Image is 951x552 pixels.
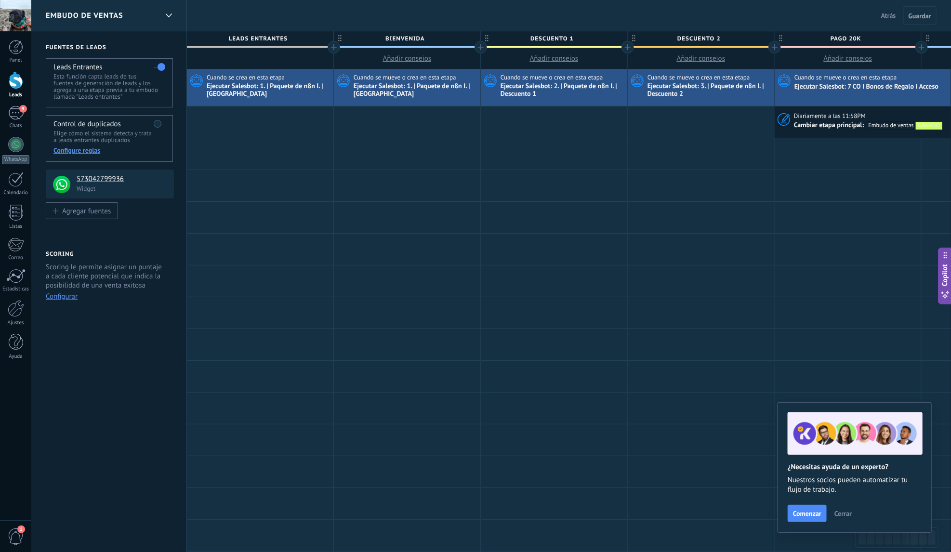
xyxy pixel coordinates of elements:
span: Copilot [940,264,950,287]
span: 1 [17,526,25,533]
button: Guardar [903,6,937,25]
span: Diariamente a las 11:58PM [794,112,867,120]
span: Cambiar etapa principal: [794,120,864,129]
div: Leads [2,92,30,98]
span: Añadir consejos [677,54,726,63]
div: Ejecutar Salesbot: 2. | Paquete de n8n I. | Descuento 1 [501,82,625,99]
div: DESCUENTO 1 [481,31,627,46]
button: Comenzar [788,505,827,522]
span: Cuando se mueve o crea en esta etapa [794,73,898,82]
div: Configure reglas [53,146,165,155]
div: Embudo de ventas [160,6,177,25]
span: Comenzar [793,510,821,517]
div: Chats [2,123,30,129]
div: PAGO 20K [775,31,921,46]
p: Scoring le permite asignar un puntaje a cada cliente potencial que indica la posibilidad de una v... [46,263,166,290]
span: BIENVENIDA [334,31,475,46]
div: Ejecutar Salesbot: 3. | Paquete de n8n I. | Descuento 2 [647,82,772,99]
span: Añadir consejos [824,54,872,63]
span: PAGO 20K [775,31,916,46]
span: Añadir consejos [383,54,432,63]
button: Añadir consejos [481,48,627,69]
span: Añadir consejos [530,54,579,63]
h4: Control de duplicados [53,119,121,129]
div: Ejecutar Salesbot: 1. | Paquete de n8n I. | [GEOGRAPHIC_DATA] [354,82,478,99]
span: Nuestros socios pueden automatizar tu flujo de trabajo. [788,475,922,495]
h4: Leads Entrantes [53,63,102,72]
div: Correo [2,255,30,261]
span: Cerrar [834,510,852,517]
span: Cuando se crea en esta etapa [207,73,286,82]
div: Agregar fuentes [62,207,111,215]
button: Añadir consejos [334,48,480,69]
button: Cerrar [830,506,856,521]
h2: Fuentes de leads [46,44,174,51]
button: Agregar fuentes [46,202,118,219]
h2: Scoring [46,250,74,258]
span: 9 [19,105,27,113]
div: Embudo de ventas [866,122,916,130]
p: Esta función capta leads de tus fuentes de generación de leads y los agrega a una etapa previa a ... [53,73,165,100]
div: Ajustes [2,320,30,326]
div: Panel [2,57,30,64]
h4: 573042799936 [77,174,167,184]
button: Añadir consejos [775,48,921,69]
span: Cuando se mueve o crea en esta etapa [501,73,605,82]
span: Guardar [909,13,931,19]
div: Listas [2,223,30,230]
p: Elige cómo el sistema detecta y trata a leads entrantes duplicados [53,130,165,144]
p: Widget [77,184,168,193]
div: Ejecutar Salesbot: 1. | Paquete de n8n I. | [GEOGRAPHIC_DATA] [207,82,331,99]
div: GANADO [916,122,943,130]
h2: ¿Necesitas ayuda de un experto? [788,462,922,472]
button: Configurar [46,292,78,301]
button: Añadir consejos [628,48,774,69]
span: Leads Entrantes [187,31,329,46]
span: DESCUENTO 2 [628,31,769,46]
span: DESCUENTO 1 [481,31,622,46]
div: WhatsApp [2,155,29,164]
div: Ayuda [2,354,30,360]
div: DESCUENTO 2 [628,31,774,46]
span: Cuando se mueve o crea en esta etapa [354,73,458,82]
div: Calendario [2,190,30,196]
img: logo_min.png [53,176,70,193]
div: BIENVENIDA [334,31,480,46]
span: Cuando se mueve o crea en esta etapa [647,73,752,82]
span: Embudo de ventas [46,11,123,20]
span: Atrás [881,11,896,20]
button: Atrás [877,8,900,23]
div: Ejecutar Salesbot: 7 CO I Bonos de Regalo I Acceso [794,83,940,92]
div: Leads Entrantes [187,31,333,46]
div: Estadísticas [2,286,30,292]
